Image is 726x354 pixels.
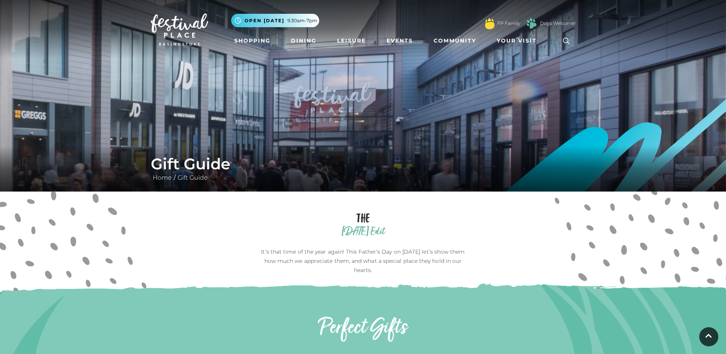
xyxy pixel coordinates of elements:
[145,155,581,182] div: /
[151,316,576,341] h2: Perfect Gifts
[497,20,520,27] a: FP Family
[431,34,479,48] a: Community
[287,17,317,24] span: 9.30am-7pm
[540,20,576,27] a: Dogs Welcome!
[231,34,274,48] a: Shopping
[260,247,467,275] p: It’s that time of the year again! This Father’s Day on [DATE] let’s show them how much we appreci...
[245,17,284,24] span: Open [DATE]
[494,34,543,48] a: Your Visit
[334,34,369,48] a: Leisure
[231,14,319,27] button: Open [DATE] 9.30am-7pm
[288,34,320,48] a: Dining
[497,37,537,45] span: Your Visit
[151,155,576,173] h1: Gift Guide
[260,225,467,239] span: [DATE] Edit
[260,210,467,239] h2: The
[383,34,416,48] a: Events
[176,174,210,181] a: Gift Guide
[151,13,208,46] img: Festival Place Logo
[151,174,174,181] a: Home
